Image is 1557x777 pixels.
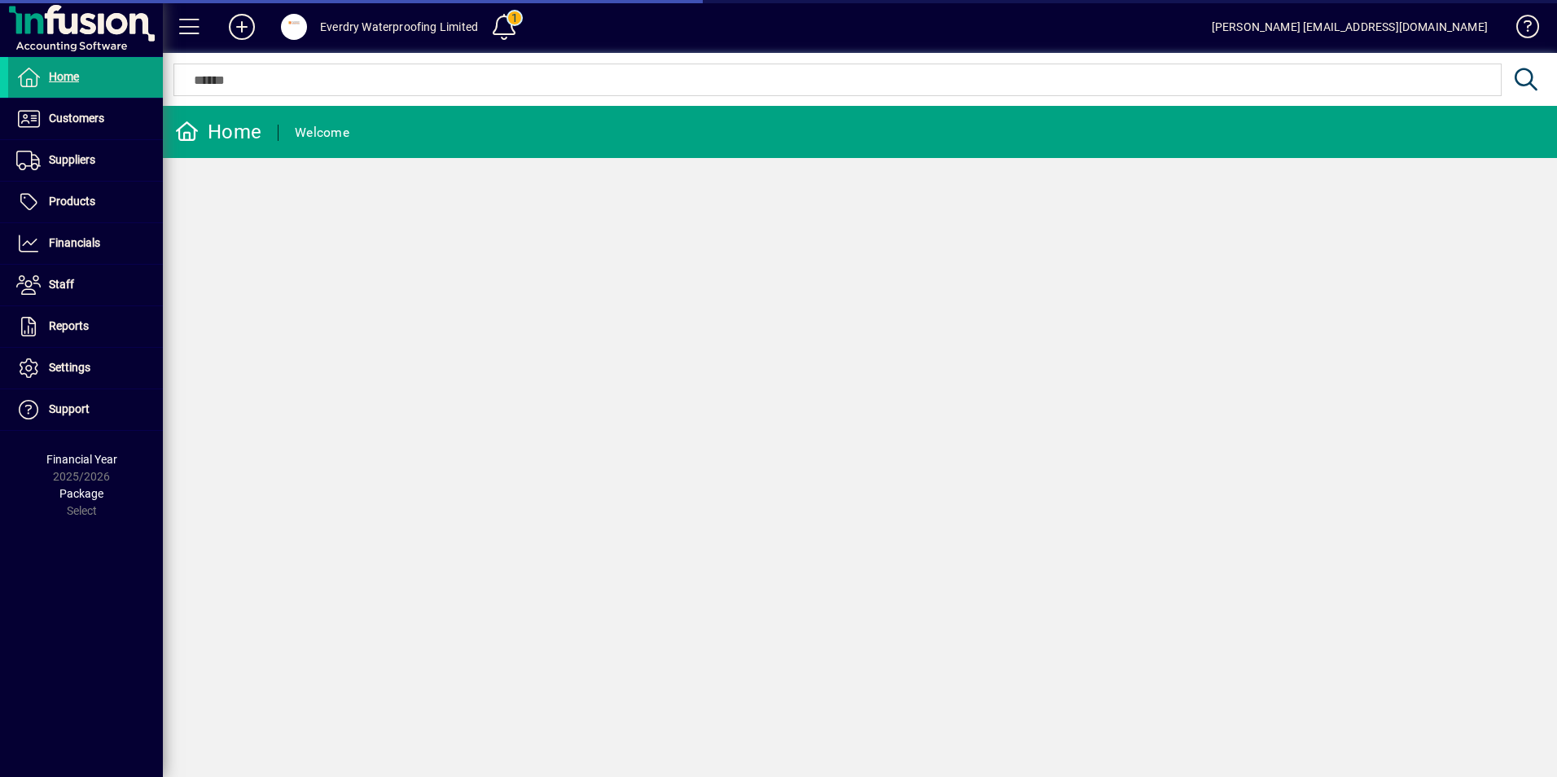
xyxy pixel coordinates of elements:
span: Package [59,487,103,500]
div: Welcome [295,120,349,146]
span: Settings [49,361,90,374]
a: Support [8,389,163,430]
button: Profile [268,12,320,42]
span: Home [49,70,79,83]
button: Add [216,12,268,42]
span: Products [49,195,95,208]
a: Reports [8,306,163,347]
span: Reports [49,319,89,332]
a: Suppliers [8,140,163,181]
a: Knowledge Base [1504,3,1537,56]
span: Suppliers [49,153,95,166]
div: [PERSON_NAME] [EMAIL_ADDRESS][DOMAIN_NAME] [1212,14,1488,40]
span: Customers [49,112,104,125]
a: Staff [8,265,163,305]
span: Financials [49,236,100,249]
a: Settings [8,348,163,388]
span: Support [49,402,90,415]
a: Financials [8,223,163,264]
span: Staff [49,278,74,291]
a: Customers [8,99,163,139]
div: Home [175,119,261,145]
span: Financial Year [46,453,117,466]
a: Products [8,182,163,222]
div: Everdry Waterproofing Limited [320,14,478,40]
